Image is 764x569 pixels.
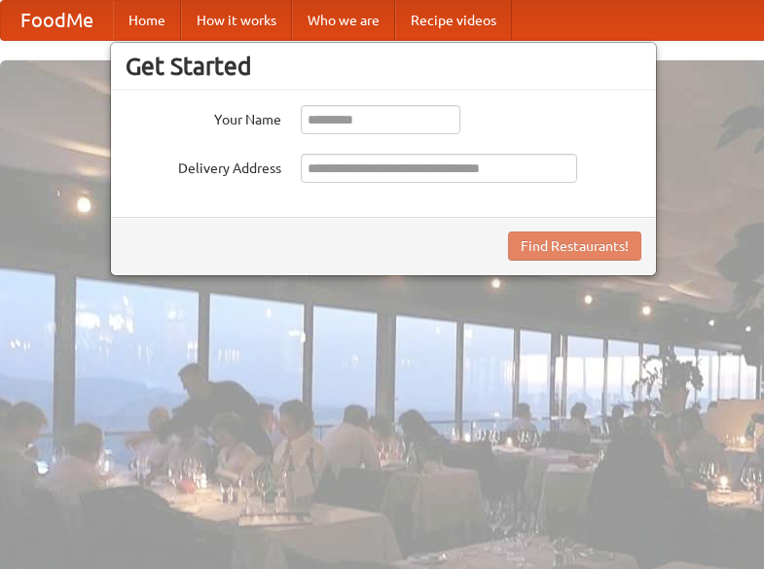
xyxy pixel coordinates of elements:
[508,231,641,261] button: Find Restaurants!
[126,52,641,81] h3: Get Started
[395,1,512,40] a: Recipe videos
[1,1,113,40] a: FoodMe
[292,1,395,40] a: Who we are
[113,1,181,40] a: Home
[126,154,281,178] label: Delivery Address
[126,105,281,129] label: Your Name
[181,1,292,40] a: How it works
